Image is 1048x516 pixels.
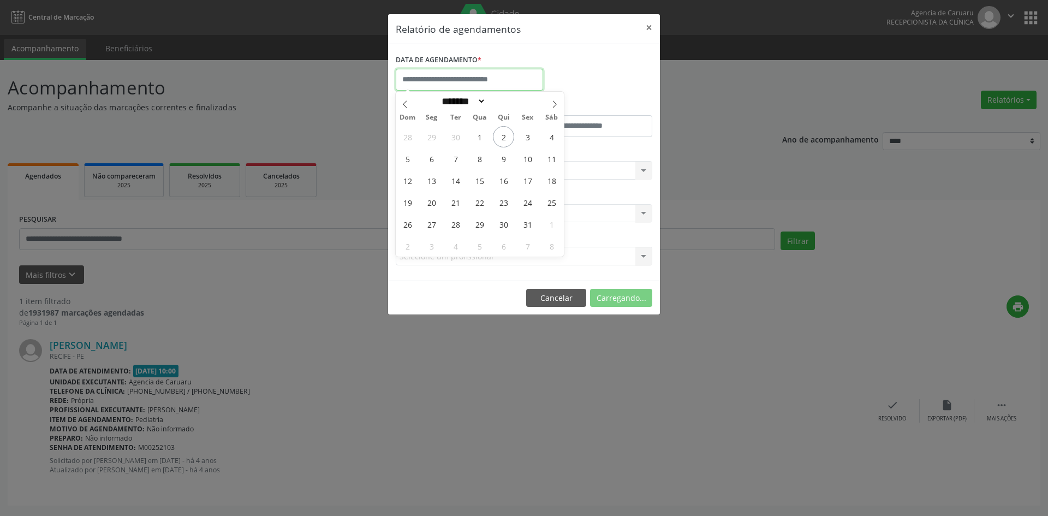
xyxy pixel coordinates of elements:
[517,235,538,257] span: Novembro 7, 2025
[517,213,538,235] span: Outubro 31, 2025
[541,148,562,169] span: Outubro 11, 2025
[396,22,521,36] h5: Relatório de agendamentos
[492,114,516,121] span: Qui
[421,126,442,147] span: Setembro 29, 2025
[438,96,486,107] select: Month
[397,213,418,235] span: Outubro 26, 2025
[590,289,652,307] button: Carregando...
[397,235,418,257] span: Novembro 2, 2025
[469,148,490,169] span: Outubro 8, 2025
[445,170,466,191] span: Outubro 14, 2025
[517,192,538,213] span: Outubro 24, 2025
[421,213,442,235] span: Outubro 27, 2025
[486,96,522,107] input: Year
[493,170,514,191] span: Outubro 16, 2025
[421,192,442,213] span: Outubro 20, 2025
[396,114,420,121] span: Dom
[469,235,490,257] span: Novembro 5, 2025
[493,213,514,235] span: Outubro 30, 2025
[445,148,466,169] span: Outubro 7, 2025
[526,289,586,307] button: Cancelar
[469,192,490,213] span: Outubro 22, 2025
[493,148,514,169] span: Outubro 9, 2025
[517,126,538,147] span: Outubro 3, 2025
[421,148,442,169] span: Outubro 6, 2025
[517,170,538,191] span: Outubro 17, 2025
[397,148,418,169] span: Outubro 5, 2025
[517,148,538,169] span: Outubro 10, 2025
[493,126,514,147] span: Outubro 2, 2025
[469,126,490,147] span: Outubro 1, 2025
[444,114,468,121] span: Ter
[493,235,514,257] span: Novembro 6, 2025
[541,126,562,147] span: Outubro 4, 2025
[541,213,562,235] span: Novembro 1, 2025
[469,213,490,235] span: Outubro 29, 2025
[445,213,466,235] span: Outubro 28, 2025
[421,170,442,191] span: Outubro 13, 2025
[638,14,660,41] button: Close
[396,52,481,69] label: DATA DE AGENDAMENTO
[445,126,466,147] span: Setembro 30, 2025
[420,114,444,121] span: Seg
[445,192,466,213] span: Outubro 21, 2025
[421,235,442,257] span: Novembro 3, 2025
[469,170,490,191] span: Outubro 15, 2025
[468,114,492,121] span: Qua
[493,192,514,213] span: Outubro 23, 2025
[527,98,652,115] label: ATÉ
[541,170,562,191] span: Outubro 18, 2025
[397,170,418,191] span: Outubro 12, 2025
[541,192,562,213] span: Outubro 25, 2025
[397,192,418,213] span: Outubro 19, 2025
[445,235,466,257] span: Novembro 4, 2025
[540,114,564,121] span: Sáb
[541,235,562,257] span: Novembro 8, 2025
[516,114,540,121] span: Sex
[397,126,418,147] span: Setembro 28, 2025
